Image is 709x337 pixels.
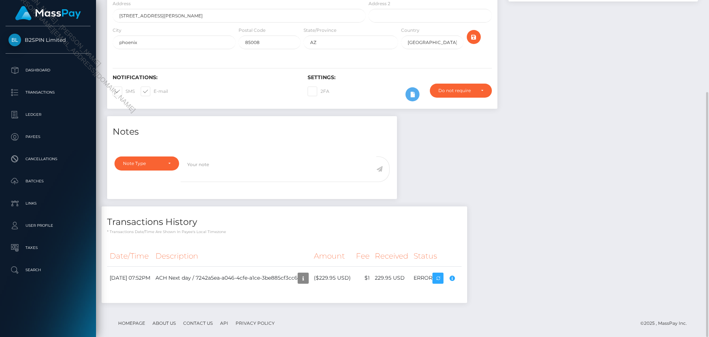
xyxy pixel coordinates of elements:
[8,65,88,76] p: Dashboard
[113,0,131,7] label: Address
[233,317,278,329] a: Privacy Policy
[113,27,121,34] label: City
[304,27,336,34] label: State/Province
[141,87,168,96] label: E-mail
[8,131,88,142] p: Payees
[115,317,148,329] a: Homepage
[6,216,90,235] a: User Profile
[438,88,475,94] div: Do not require
[153,266,311,290] td: ACH Next day / 7242a5ea-a046-4cfe-a1ce-3be885cf3cc6
[353,266,372,290] td: $1
[113,125,391,138] h4: Notes
[6,239,90,257] a: Taxes
[308,74,491,81] h6: Settings:
[411,266,462,290] td: ERROR
[107,216,462,229] h4: Transactions History
[8,242,88,253] p: Taxes
[6,194,90,213] a: Links
[180,317,216,329] a: Contact Us
[401,27,419,34] label: Country
[430,84,492,98] button: Do not require
[153,246,311,266] th: Description
[311,266,353,290] td: ($229.95 USD)
[353,246,372,266] th: Fee
[8,220,88,231] p: User Profile
[8,34,21,46] img: B2SPIN Limited
[640,319,692,327] div: © 2025 , MassPay Inc.
[411,246,462,266] th: Status
[6,37,90,43] span: B2SPIN Limited
[107,266,153,290] td: [DATE] 07:52PM
[8,198,88,209] p: Links
[308,87,329,96] label: 2FA
[6,128,90,146] a: Payees
[6,61,90,80] a: Dashboard
[114,156,179,171] button: Note Type
[8,154,88,165] p: Cancellations
[311,246,353,266] th: Amount
[217,317,231,329] a: API
[6,105,90,124] a: Ledger
[113,74,297,81] h6: Notifications:
[107,246,153,266] th: Date/Time
[107,229,462,235] p: * Transactions date/time are shown in payee's local timezone
[150,317,179,329] a: About Us
[372,246,411,266] th: Received
[8,176,88,187] p: Batches
[8,264,88,276] p: Search
[8,109,88,120] p: Ledger
[239,27,266,34] label: Postal Code
[6,150,90,168] a: Cancellations
[8,87,88,98] p: Transactions
[6,172,90,191] a: Batches
[113,87,135,96] label: SMS
[15,6,81,20] img: MassPay Logo
[123,161,162,166] div: Note Type
[6,83,90,102] a: Transactions
[6,261,90,279] a: Search
[372,266,411,290] td: 229.95 USD
[369,0,390,7] label: Address 2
